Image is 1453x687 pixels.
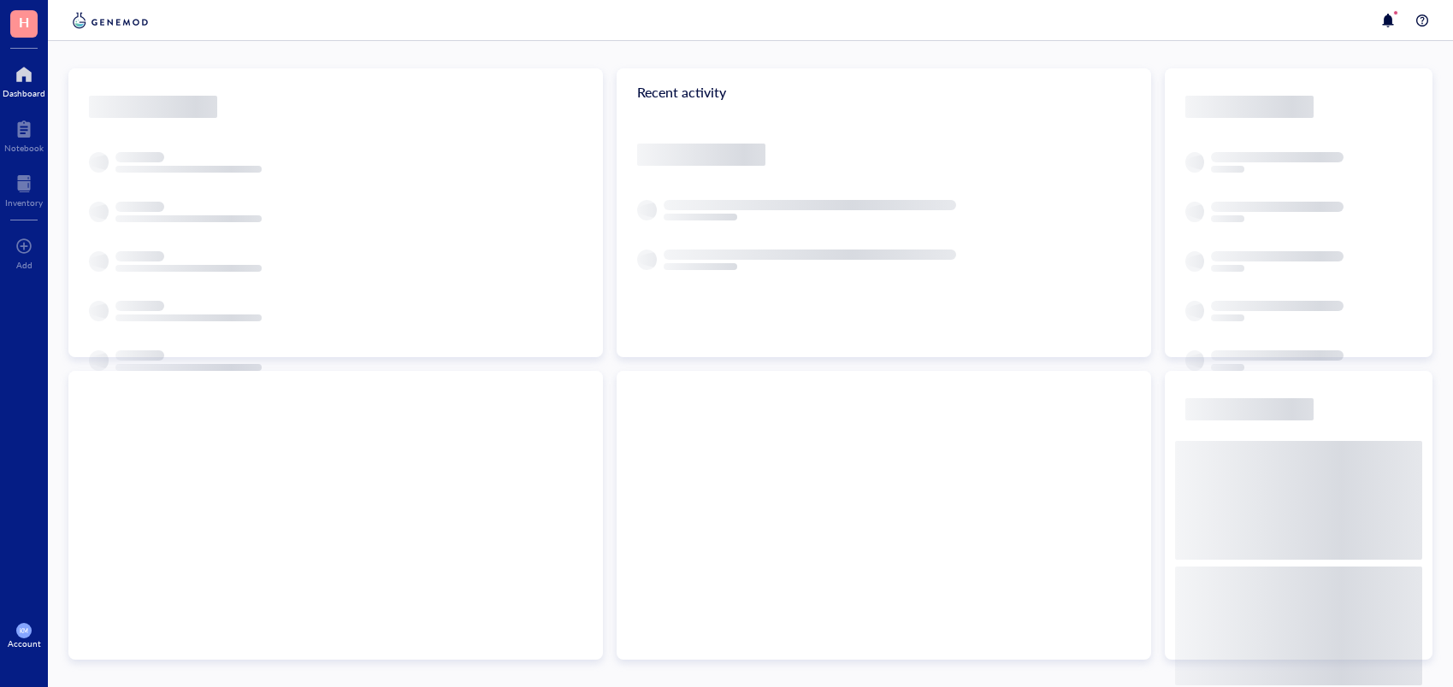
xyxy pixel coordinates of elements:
[4,143,44,153] div: Notebook
[16,260,32,270] div: Add
[20,627,28,634] span: KM
[5,170,43,208] a: Inventory
[3,88,45,98] div: Dashboard
[5,197,43,208] div: Inventory
[3,61,45,98] a: Dashboard
[8,638,41,649] div: Account
[4,115,44,153] a: Notebook
[617,68,1151,116] div: Recent activity
[19,11,29,32] span: H
[68,10,152,31] img: genemod-logo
